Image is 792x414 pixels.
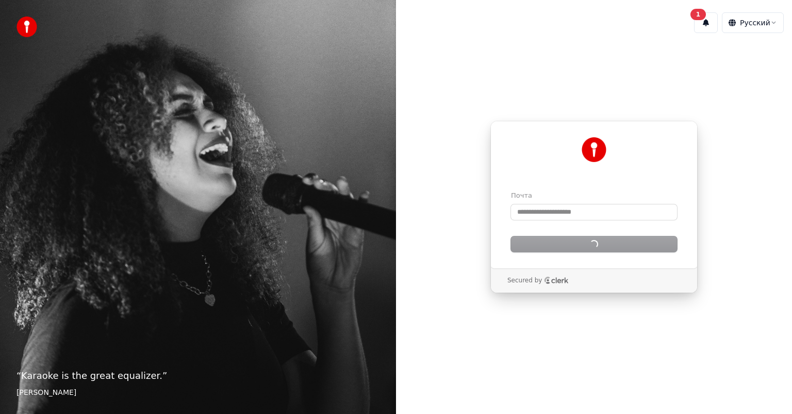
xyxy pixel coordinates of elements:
[16,369,379,383] p: “ Karaoke is the great equalizer. ”
[507,277,542,285] p: Secured by
[16,17,37,37] img: youka
[544,277,569,284] a: Clerk logo
[582,137,606,162] img: Youka
[690,9,706,20] div: 1
[16,387,379,397] footer: [PERSON_NAME]
[694,12,718,33] button: 1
